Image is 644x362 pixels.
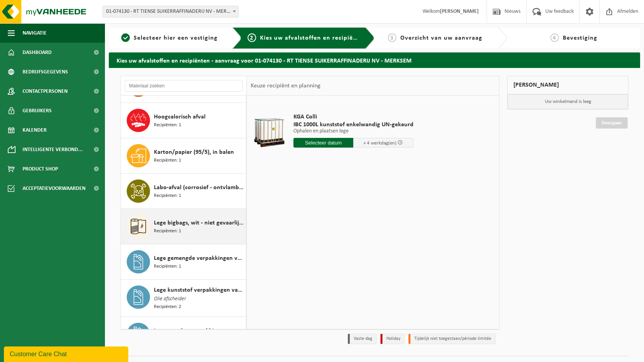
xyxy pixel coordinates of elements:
span: IBC 1000L kunststof enkelwandig UN-gekeurd [293,121,414,129]
p: Uw winkelmand is leeg [508,94,628,109]
span: Bevestiging [563,35,597,41]
input: Materiaal zoeken [125,80,243,92]
span: 01-074130 - RT TIENSE SUIKERRAFFINADERIJ NV - MERKSEM [103,6,238,17]
span: Navigatie [23,23,47,43]
button: Labo-afval (corrosief - ontvlambaar) Recipiënten: 1 [121,174,246,209]
span: Lege gemengde verpakkingen van gevaarlijke stoffen [154,254,244,263]
a: Doorgaan [596,117,628,129]
button: Lege metalen verpakkingen van gevaarlijke stoffen [121,317,246,352]
input: Selecteer datum [293,138,354,148]
span: + 4 werkdag(en) [363,141,396,146]
span: 4 [550,33,559,42]
span: Recipiënten: 1 [154,157,181,164]
button: Karton/papier (95/5), in balen Recipiënten: 1 [121,138,246,174]
span: Recipiënten: 2 [154,303,181,311]
span: Selecteer hier een vestiging [134,35,218,41]
iframe: chat widget [4,345,130,362]
span: Recipiënten: 1 [154,122,181,129]
span: Labo-afval (corrosief - ontvlambaar) [154,183,244,192]
button: Hoogcalorisch afval Recipiënten: 1 [121,103,246,138]
span: Bedrijfsgegevens [23,62,68,82]
span: Kalender [23,120,47,140]
p: Ophalen en plaatsen lege [293,129,414,134]
span: Hoogcalorisch afval [154,112,206,122]
span: Recipiënten: 1 [154,263,181,270]
span: Olie afscheider [154,295,186,303]
span: Product Shop [23,159,58,179]
strong: [PERSON_NAME] [440,9,479,14]
span: Acceptatievoorwaarden [23,179,86,198]
span: 3 [388,33,396,42]
button: Lege gemengde verpakkingen van gevaarlijke stoffen Recipiënten: 1 [121,244,246,280]
span: Overzicht van uw aanvraag [400,35,482,41]
h2: Kies uw afvalstoffen en recipiënten - aanvraag voor 01-074130 - RT TIENSE SUIKERRAFFINADERIJ NV -... [109,52,640,68]
span: Gebruikers [23,101,52,120]
span: Contactpersonen [23,82,68,101]
div: Keuze recipiënt en planning [247,76,325,96]
span: 2 [248,33,256,42]
div: [PERSON_NAME] [507,76,628,94]
span: Recipiënten: 1 [154,228,181,235]
a: 1Selecteer hier een vestiging [113,33,226,43]
button: Lege bigbags, wit - niet gevaarlijk - los Recipiënten: 1 [121,209,246,244]
li: Vaste dag [348,334,377,344]
span: KGA Colli [293,113,414,121]
li: Tijdelijk niet toegestaan/période limitée [408,334,496,344]
span: Recipiënten: 1 [154,192,181,200]
span: Lege metalen verpakkingen van gevaarlijke stoffen [154,326,244,336]
li: Holiday [380,334,405,344]
span: Kies uw afvalstoffen en recipiënten [260,35,367,41]
span: Karton/papier (95/5), in balen [154,148,234,157]
span: Lege kunststof verpakkingen van gevaarlijke stoffen [154,285,244,295]
span: Dashboard [23,43,52,62]
span: Lege bigbags, wit - niet gevaarlijk - los [154,218,244,228]
span: Intelligente verbond... [23,140,83,159]
button: Lege kunststof verpakkingen van gevaarlijke stoffen Olie afscheider Recipiënten: 2 [121,280,246,317]
span: 1 [121,33,130,42]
